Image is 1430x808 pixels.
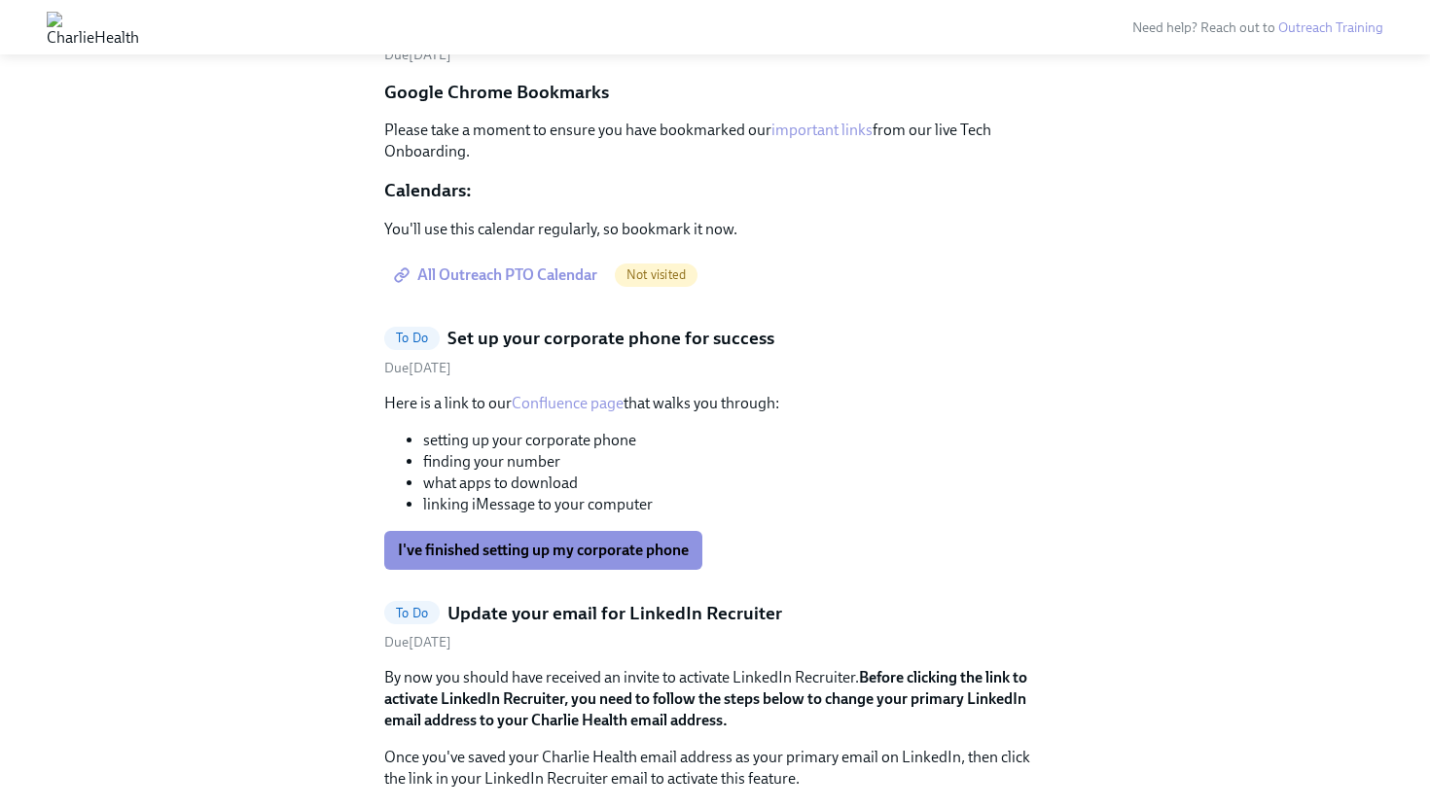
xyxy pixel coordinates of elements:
[1132,19,1383,36] span: Need help? Reach out to
[384,747,1046,790] p: Once you've saved your Charlie Health email address as your primary email on LinkedIn, then click...
[423,473,1046,494] li: what apps to download
[423,451,1046,473] li: finding your number
[398,541,689,560] span: I've finished setting up my corporate phone
[615,267,697,282] span: Not visited
[47,12,139,43] img: CharlieHealth
[384,601,1046,652] a: To DoUpdate your email for LinkedIn RecruiterDue[DATE]
[384,667,1046,731] p: By now you should have received an invite to activate LinkedIn Recruiter.
[398,265,597,285] span: All Outreach PTO Calendar
[384,219,1046,240] p: You'll use this calendar regularly, so bookmark it now.
[423,494,1046,515] li: linking iMessage to your computer
[384,326,1046,377] a: To DoSet up your corporate phone for successDue[DATE]
[423,430,1046,451] li: setting up your corporate phone
[384,256,611,295] a: All Outreach PTO Calendar
[447,601,782,626] h5: Update your email for LinkedIn Recruiter
[512,394,624,412] a: Confluence page
[384,531,702,570] button: I've finished setting up my corporate phone
[384,47,451,63] span: Tuesday, September 23rd 2025, 10:00 am
[1278,19,1383,36] a: Outreach Training
[384,80,1046,105] p: Google Chrome Bookmarks
[384,331,440,345] span: To Do
[384,606,440,620] span: To Do
[384,393,1046,414] p: Here is a link to our that walks you through:
[384,634,451,650] span: Saturday, September 27th 2025, 10:00 am
[384,178,1046,203] p: Calendars:
[771,121,873,139] a: important links
[447,326,774,351] h5: Set up your corporate phone for success
[384,120,1046,162] p: Please take a moment to ensure you have bookmarked our from our live Tech Onboarding.
[384,360,451,376] span: Wednesday, September 24th 2025, 10:00 am
[384,668,1027,729] strong: Before clicking the link to activate LinkedIn Recruiter, you need to follow the steps below to ch...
